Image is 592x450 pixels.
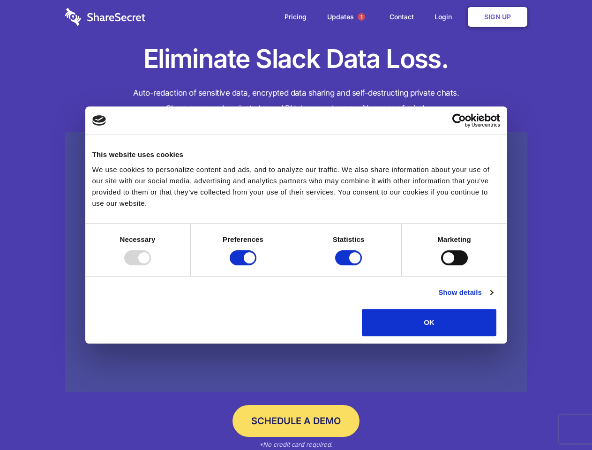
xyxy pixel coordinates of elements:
strong: Necessary [120,235,156,243]
a: Usercentrics Cookiebot - opens in a new window [418,113,500,127]
img: logo [92,115,106,126]
a: Sign Up [468,7,527,27]
div: This website uses cookies [92,149,500,160]
span: 1 [358,13,365,21]
a: Login [425,2,466,31]
em: *No credit card required. [259,441,333,448]
strong: Marketing [437,235,471,243]
div: We use cookies to personalize content and ads, and to analyze our traffic. We also share informat... [92,164,500,209]
h4: Auto-redaction of sensitive data, encrypted data sharing and self-destructing private chats. Shar... [65,85,527,116]
a: Contact [380,2,423,31]
strong: Statistics [333,235,365,243]
h1: Eliminate Slack Data Loss. [65,42,527,76]
strong: Preferences [223,235,263,243]
a: Show details [438,287,493,298]
a: Pricing [275,2,316,31]
button: OK [362,309,496,336]
img: logo-wordmark-white-trans-d4663122ce5f474addd5e946df7df03e33cb6a1c49d2221995e7729f52c070b2.svg [65,8,145,26]
a: Schedule a Demo [232,405,360,437]
a: Wistia video thumbnail [65,132,527,392]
